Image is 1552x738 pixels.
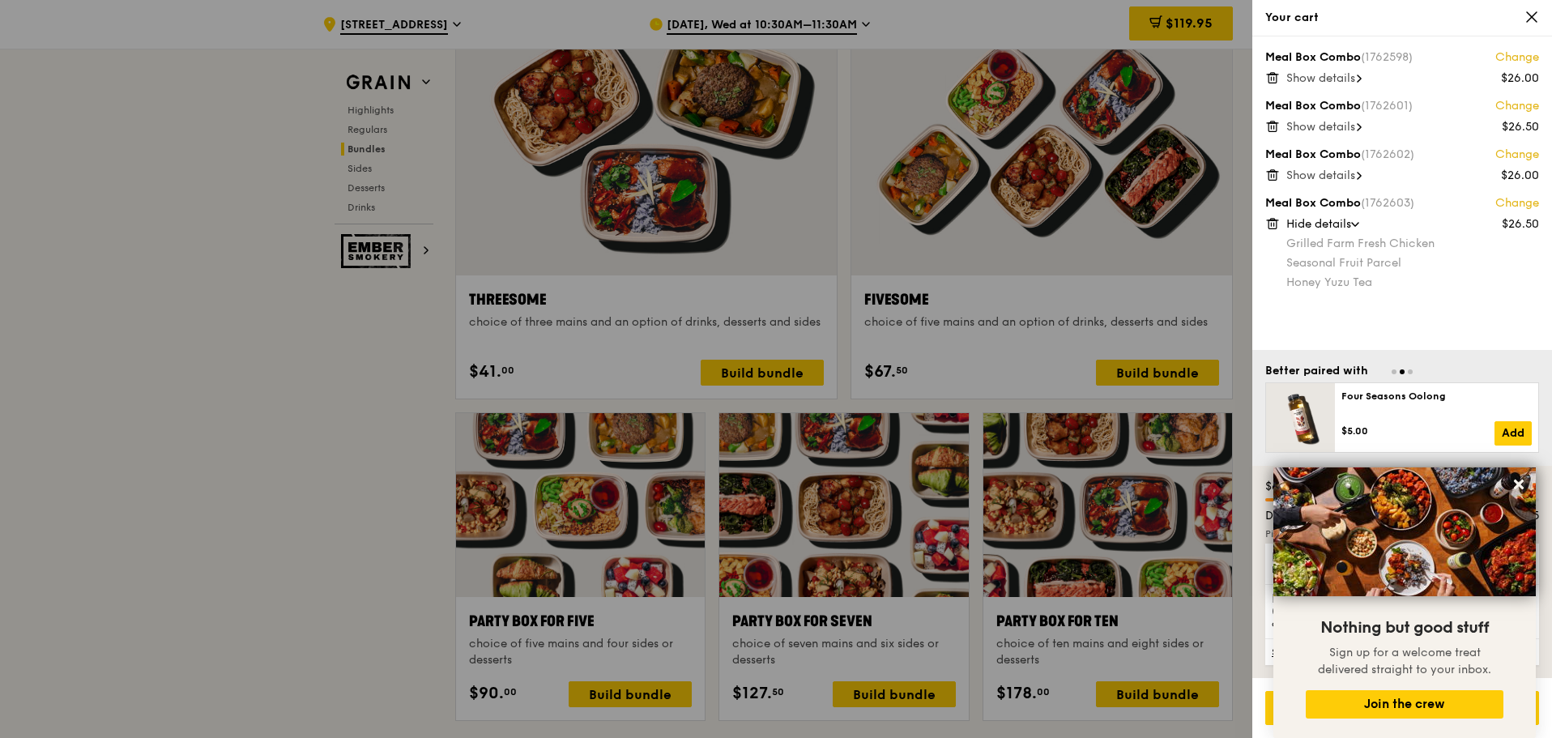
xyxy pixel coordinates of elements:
span: Show details [1286,71,1355,85]
span: Go to slide 1 [1392,369,1396,374]
div: $26.00 [1501,168,1539,184]
div: Meal Box Combo [1265,98,1539,114]
div: Pick up from the nearest Food Point [1265,527,1539,540]
span: Hide details [1286,217,1351,231]
div: $69.40 more to reduce delivery fee to $8.00 [1265,479,1539,495]
span: (1762603) [1361,196,1414,210]
div: Meal Box Combo [1265,147,1539,163]
button: Join the crew [1306,690,1503,719]
span: Sign up for a welcome treat delivered straight to your inbox. [1318,646,1491,676]
a: Change [1495,98,1539,114]
div: Seasonal Fruit Parcel [1286,255,1539,271]
div: Grilled Farm Fresh Chicken [1286,236,1539,252]
span: (1762602) [1361,147,1414,161]
span: [GEOGRAPHIC_DATA] (Level 1 [PERSON_NAME] block drop-off point) [1272,591,1468,630]
span: Show details [1286,120,1355,134]
div: $26.50 [1502,216,1539,232]
span: (1762601) [1361,99,1413,113]
span: Go to slide 3 [1408,369,1413,374]
img: DSC07876-Edit02-Large.jpeg [1273,467,1536,596]
span: [GEOGRAPHIC_DATA] (B2 Pharmacy Main building) [1272,550,1468,576]
a: Change [1495,49,1539,66]
div: $26.00 [1501,70,1539,87]
a: Add [1494,421,1532,446]
div: Meal Box Combo [1265,49,1539,66]
span: (1762598) [1361,50,1413,64]
a: Change [1495,195,1539,211]
a: Show more [1265,638,1539,665]
div: Delivery fee [1256,508,1476,524]
div: Honey Yuzu Tea [1286,275,1539,291]
div: Better paired with [1265,363,1368,379]
div: $26.50 [1502,119,1539,135]
button: Close [1506,471,1532,497]
div: $5.00 [1341,424,1494,437]
span: Show details [1286,169,1355,182]
div: Four Seasons Oolong [1341,390,1532,403]
a: Change [1495,147,1539,163]
span: Go to slide 2 [1400,369,1405,374]
div: Meal Box Combo [1265,195,1539,211]
div: Your cart [1265,10,1539,26]
div: Go to checkout - $119.95 [1265,691,1539,725]
span: Nothing but good stuff [1320,618,1489,638]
